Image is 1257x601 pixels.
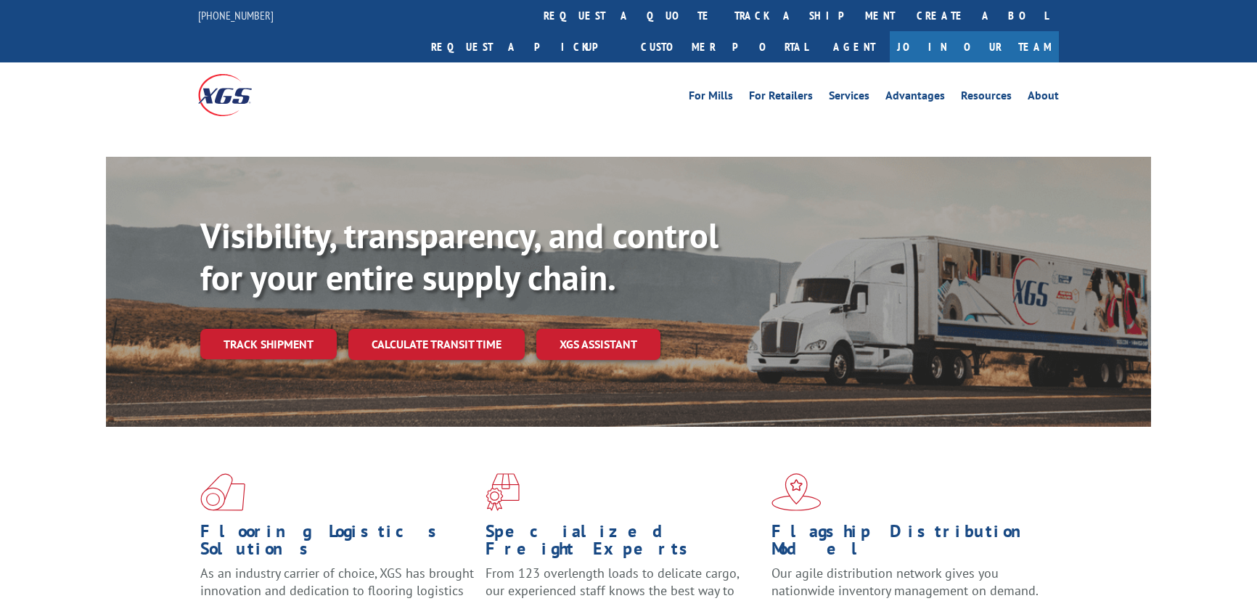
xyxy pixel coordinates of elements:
[885,90,945,106] a: Advantages
[890,31,1059,62] a: Join Our Team
[1028,90,1059,106] a: About
[749,90,813,106] a: For Retailers
[771,523,1046,565] h1: Flagship Distribution Model
[200,523,475,565] h1: Flooring Logistics Solutions
[536,329,660,360] a: XGS ASSISTANT
[420,31,630,62] a: Request a pickup
[819,31,890,62] a: Agent
[200,329,337,359] a: Track shipment
[348,329,525,360] a: Calculate transit time
[198,8,274,23] a: [PHONE_NUMBER]
[829,90,869,106] a: Services
[689,90,733,106] a: For Mills
[961,90,1012,106] a: Resources
[771,565,1039,599] span: Our agile distribution network gives you nationwide inventory management on demand.
[771,473,822,511] img: xgs-icon-flagship-distribution-model-red
[200,473,245,511] img: xgs-icon-total-supply-chain-intelligence-red
[630,31,819,62] a: Customer Portal
[486,473,520,511] img: xgs-icon-focused-on-flooring-red
[486,523,760,565] h1: Specialized Freight Experts
[200,213,718,300] b: Visibility, transparency, and control for your entire supply chain.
